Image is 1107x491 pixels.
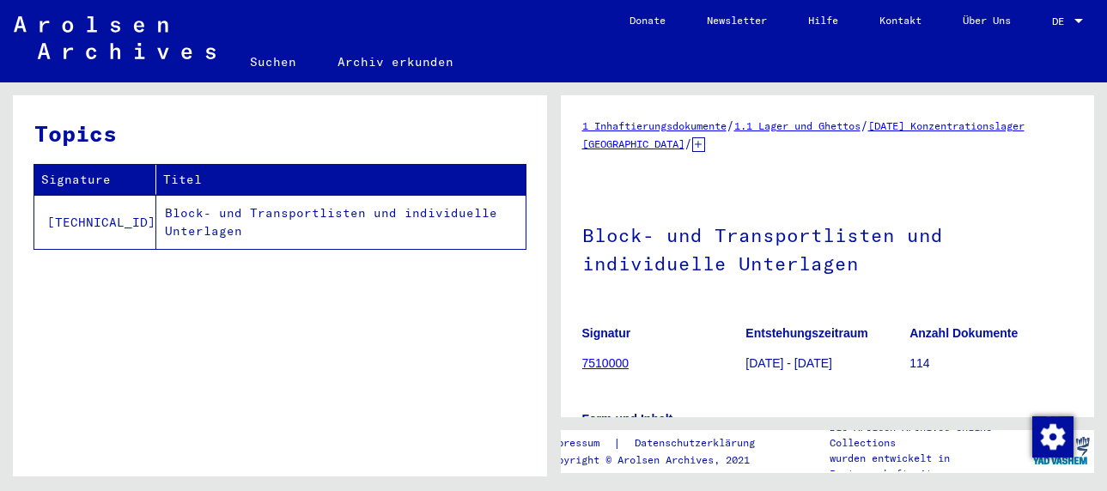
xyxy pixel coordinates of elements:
a: Suchen [229,41,317,82]
a: 1.1 Lager und Ghettos [734,119,861,132]
a: Datenschutzerklärung [621,434,776,452]
td: Block- und Transportlisten und individuelle Unterlagen [156,195,526,249]
span: DE [1052,15,1071,27]
div: | [545,434,776,452]
p: wurden entwickelt in Partnerschaft mit [830,451,1027,482]
th: Titel [156,165,526,195]
b: Anzahl Dokumente [909,326,1018,340]
span: / [684,136,692,151]
p: [DATE] - [DATE] [745,355,909,373]
b: Entstehungszeitraum [745,326,867,340]
h3: Topics [34,117,525,150]
b: Form und Inhalt [582,412,673,426]
img: yv_logo.png [1029,429,1093,472]
span: / [861,118,868,133]
p: Die Arolsen Archives Online-Collections [830,420,1027,451]
a: 7510000 [582,356,630,370]
b: Signatur [582,326,631,340]
p: Copyright © Arolsen Archives, 2021 [545,452,776,468]
a: Impressum [545,434,613,452]
p: 114 [909,355,1073,373]
h1: Block- und Transportlisten und individuelle Unterlagen [582,196,1074,300]
img: Arolsen_neg.svg [14,16,216,59]
th: Signature [34,165,156,195]
td: [TECHNICAL_ID] [34,195,156,249]
span: / [727,118,734,133]
a: Archiv erkunden [317,41,474,82]
img: Zustimmung ändern [1032,416,1074,458]
a: 1 Inhaftierungsdokumente [582,119,727,132]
